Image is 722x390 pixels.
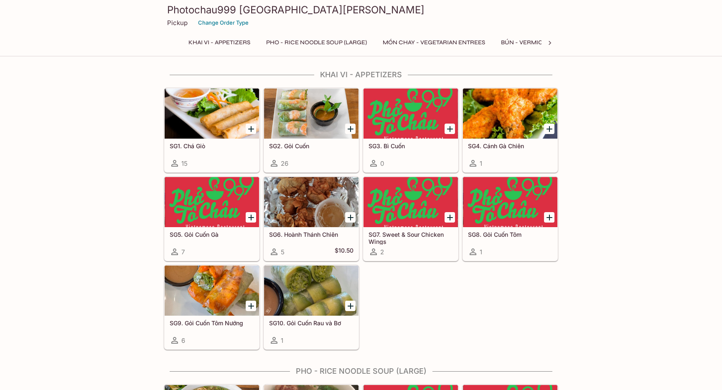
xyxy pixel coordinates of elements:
button: Add SG8. Gỏi Cuốn Tôm [544,212,554,223]
span: 1 [281,337,283,344]
span: 1 [480,160,482,167]
a: SG9. Gỏi Cuốn Tôm Nướng6 [164,265,259,349]
button: Add SG9. Gỏi Cuốn Tôm Nướng [246,301,256,311]
div: SG2. Gỏi Cuốn [264,89,358,139]
button: Add SG4. Cánh Gà Chiên [544,124,554,134]
div: SG10. Gỏi Cuốn Rau và Bơ [264,266,358,316]
div: SG7. Sweet & Sour Chicken Wings [364,177,458,227]
div: SG9. Gỏi Cuốn Tôm Nướng [165,266,259,316]
button: Add SG3. Bì Cuốn [445,124,455,134]
button: Add SG1. Chá Giò [246,124,256,134]
h5: SG3. Bì Cuốn [369,142,453,149]
p: Pickup [167,19,188,27]
span: 5 [281,248,285,256]
h5: SG2. Gỏi Cuốn [269,142,353,149]
button: Add SG10. Gỏi Cuốn Rau và Bơ [345,301,356,311]
a: SG7. Sweet & Sour Chicken Wings2 [363,177,458,261]
div: SG8. Gỏi Cuốn Tôm [463,177,557,227]
a: SG5. Gỏi Cuốn Gà7 [164,177,259,261]
div: SG4. Cánh Gà Chiên [463,89,557,139]
h4: Khai Vi - Appetizers [164,70,558,79]
button: Pho - Rice Noodle Soup (Large) [262,37,371,48]
button: MÓN CHAY - Vegetarian Entrees [378,37,490,48]
button: Change Order Type [194,16,252,29]
a: SG2. Gỏi Cuốn26 [264,88,359,172]
a: SG3. Bì Cuốn0 [363,88,458,172]
span: 0 [380,160,384,167]
a: SG10. Gỏi Cuốn Rau và Bơ1 [264,265,359,349]
span: 7 [181,248,185,256]
button: Add SG6. Hoành Thánh Chiên [345,212,356,223]
div: SG6. Hoành Thánh Chiên [264,177,358,227]
span: 1 [480,248,482,256]
span: 26 [281,160,288,167]
div: SG5. Gỏi Cuốn Gà [165,177,259,227]
h5: $10.50 [335,247,353,257]
a: SG6. Hoành Thánh Chiên5$10.50 [264,177,359,261]
a: SG4. Cánh Gà Chiên1 [463,88,558,172]
h5: SG1. Chá Giò [170,142,254,149]
button: Add SG2. Gỏi Cuốn [345,124,356,134]
h5: SG5. Gỏi Cuốn Gà [170,231,254,238]
button: BÚN - Vermicelli Noodles [496,37,589,48]
button: Add SG7. Sweet & Sour Chicken Wings [445,212,455,223]
a: SG8. Gỏi Cuốn Tôm1 [463,177,558,261]
div: SG1. Chá Giò [165,89,259,139]
h5: SG9. Gỏi Cuốn Tôm Nướng [170,319,254,327]
span: 6 [181,337,185,344]
span: 15 [181,160,188,167]
h5: SG10. Gỏi Cuốn Rau và Bơ [269,319,353,327]
button: Khai Vi - Appetizers [184,37,255,48]
h4: Pho - Rice Noodle Soup (Large) [164,367,558,376]
span: 2 [380,248,384,256]
h3: Photochau999 [GEOGRAPHIC_DATA][PERSON_NAME] [167,3,555,16]
h5: SG4. Cánh Gà Chiên [468,142,552,149]
h5: SG6. Hoành Thánh Chiên [269,231,353,238]
button: Add SG5. Gỏi Cuốn Gà [246,212,256,223]
div: SG3. Bì Cuốn [364,89,458,139]
h5: SG8. Gỏi Cuốn Tôm [468,231,552,238]
h5: SG7. Sweet & Sour Chicken Wings [369,231,453,245]
a: SG1. Chá Giò15 [164,88,259,172]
